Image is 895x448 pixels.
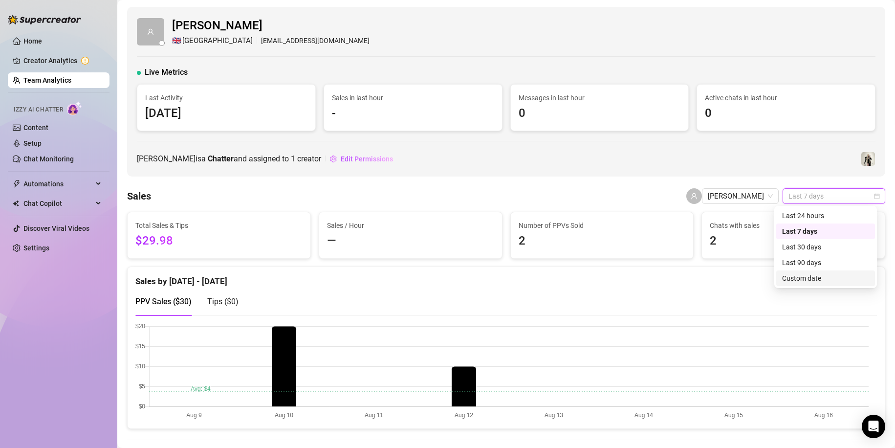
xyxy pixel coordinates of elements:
[23,124,48,132] a: Content
[127,189,151,203] h4: Sales
[145,67,188,78] span: Live Metrics
[23,155,74,163] a: Chat Monitoring
[332,104,494,123] span: -
[776,224,875,239] div: Last 7 days
[13,180,21,188] span: thunderbolt
[776,270,875,286] div: Custom date
[705,104,867,123] span: 0
[776,208,875,224] div: Last 24 hours
[705,92,867,103] span: Active chats in last hour
[145,104,307,123] span: [DATE]
[782,210,869,221] div: Last 24 hours
[67,101,82,115] img: AI Chatter
[776,255,875,270] div: Last 90 days
[23,53,102,68] a: Creator Analytics exclamation-circle
[13,200,19,207] img: Chat Copilot
[23,244,49,252] a: Settings
[519,92,681,103] span: Messages in last hour
[330,156,337,162] span: setting
[207,297,239,306] span: Tips ( $0 )
[145,92,307,103] span: Last Activity
[332,92,494,103] span: Sales in last hour
[208,154,234,163] b: Chatter
[329,151,393,167] button: Edit Permissions
[182,35,253,47] span: [GEOGRAPHIC_DATA]
[147,28,154,35] span: user
[172,35,181,47] span: 🇬🇧
[23,37,42,45] a: Home
[135,297,192,306] span: PPV Sales ( $30 )
[519,232,686,250] span: 2
[291,154,295,163] span: 1
[23,176,93,192] span: Automations
[172,17,370,35] span: [PERSON_NAME]
[135,267,877,288] div: Sales by [DATE] - [DATE]
[23,224,89,232] a: Discover Viral Videos
[327,232,494,250] span: —
[691,193,698,200] span: user
[135,220,303,231] span: Total Sales & Tips
[776,239,875,255] div: Last 30 days
[135,232,303,250] span: $29.98
[782,226,869,237] div: Last 7 days
[782,273,869,284] div: Custom date
[710,232,877,250] span: 2
[519,220,686,231] span: Number of PPVs Sold
[519,104,681,123] span: 0
[862,415,885,438] div: Open Intercom Messenger
[782,242,869,252] div: Last 30 days
[782,257,869,268] div: Last 90 days
[172,35,370,47] div: [EMAIL_ADDRESS][DOMAIN_NAME]
[788,189,879,203] span: Last 7 days
[710,220,877,231] span: Chats with sales
[137,153,321,165] span: [PERSON_NAME] is a and assigned to creator
[327,220,494,231] span: Sales / Hour
[23,76,71,84] a: Team Analytics
[23,196,93,211] span: Chat Copilot
[874,193,880,199] span: calendar
[341,155,393,163] span: Edit Permissions
[8,15,81,24] img: logo-BBDzfeDw.svg
[23,139,42,147] a: Setup
[14,105,63,114] span: Izzy AI Chatter
[708,189,773,203] span: Sarah
[861,152,875,166] img: Runa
